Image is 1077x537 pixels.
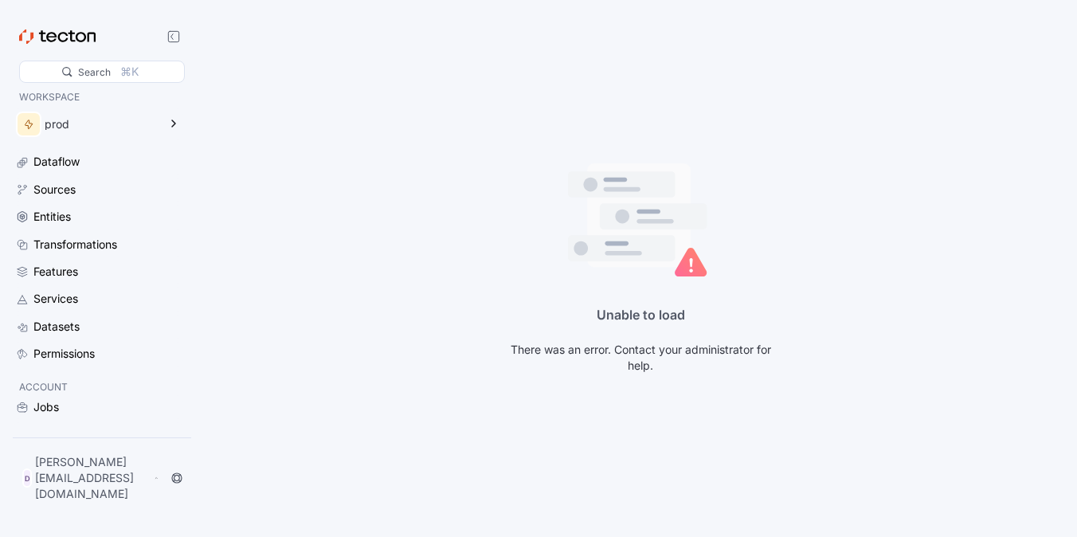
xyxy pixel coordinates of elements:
[13,178,183,202] a: Sources
[13,233,183,257] a: Transformations
[13,287,183,311] a: Services
[33,208,71,225] div: Entities
[19,89,177,105] p: WORKSPACE
[13,205,183,229] a: Entities
[45,119,158,130] div: prod
[13,422,183,446] a: Monitoring
[78,65,111,80] div: Search
[19,61,185,83] div: Search⌘K
[33,398,59,416] div: Jobs
[13,260,183,284] a: Features
[13,150,183,174] a: Dataflow
[13,395,183,419] a: Jobs
[33,153,80,171] div: Dataflow
[33,318,80,335] div: Datasets
[120,63,139,80] div: ⌘K
[19,379,177,395] p: ACCOUNT
[13,342,183,366] a: Permissions
[33,345,95,363] div: Permissions
[33,290,78,308] div: Services
[22,468,32,488] div: D
[35,454,151,502] p: [PERSON_NAME][EMAIL_ADDRESS][DOMAIN_NAME]
[33,236,117,253] div: Transformations
[597,307,685,323] span: Unable to load
[33,181,76,198] div: Sources
[33,263,78,280] div: Features
[497,342,784,374] p: There was an error. Contact your administrator for help.
[13,315,183,339] a: Datasets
